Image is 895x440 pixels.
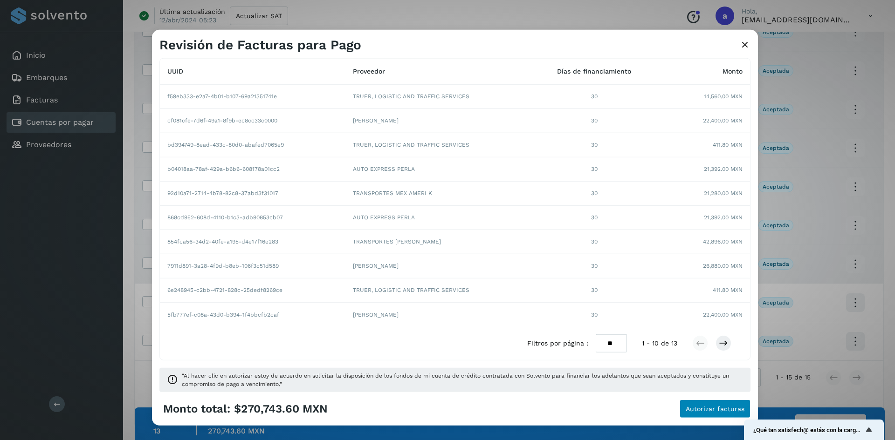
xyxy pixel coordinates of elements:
[345,254,531,278] td: [PERSON_NAME]
[680,399,750,418] button: Autorizar facturas
[160,254,345,278] td: 7911d891-3a28-4f9d-b8eb-106f3c51d589
[704,92,743,101] span: 14,560.00 MXN
[160,85,345,109] td: f59eb333-e2a7-4b01-b107-69a21351741e
[704,189,743,197] span: 21,280.00 MXN
[345,278,531,303] td: TRUER, LOGISTIC AND TRAFFIC SERVICES
[753,424,874,435] button: Mostrar encuesta - ¿Qué tan satisfech@ estás con la carga de tus facturas?
[345,206,531,230] td: AUTO EXPRESS PERLA
[557,68,631,75] span: Días de financiamiento
[160,133,345,157] td: bd394749-8ead-433c-80d0-abafed7065e9
[704,165,743,173] span: 21,392.00 MXN
[531,278,657,303] td: 30
[703,237,743,246] span: 42,896.00 MXN
[527,338,588,348] span: Filtros por página :
[167,68,183,75] span: UUID
[160,206,345,230] td: 868cd952-608d-4110-b1c3-adb90853cb07
[531,133,657,157] td: 30
[345,182,531,206] td: TRANSPORTES MEX AMERI K
[531,85,657,109] td: 30
[713,286,743,294] span: 411.80 MXN
[160,278,345,303] td: 6e248945-c2bb-4721-828c-25dedf8269ce
[182,372,743,388] span: "Al hacer clic en autorizar estoy de acuerdo en solicitar la disposición de los fondos de mi cuen...
[345,230,531,254] td: TRANSPORTES [PERSON_NAME]
[159,37,361,53] h3: Revisión de Facturas para Pago
[163,402,230,415] span: Monto total:
[160,303,345,327] td: 5fb777ef-c08a-43d0-b394-1f4bbcfb2caf
[345,303,531,327] td: [PERSON_NAME]
[160,182,345,206] td: 92d10a71-2714-4b78-82c8-37abd3f31017
[160,157,345,182] td: b04018aa-78af-429a-b6b6-608178a01cc2
[160,109,345,133] td: cf081cfe-7d6f-49a1-8f9b-ec8cc33c0000
[531,206,657,230] td: 30
[703,116,743,125] span: 22,400.00 MXN
[723,68,743,75] span: Monto
[345,157,531,182] td: AUTO EXPRESS PERLA
[531,254,657,278] td: 30
[686,406,744,412] span: Autorizar facturas
[704,213,743,222] span: 21,392.00 MXN
[531,109,657,133] td: 30
[531,182,657,206] td: 30
[642,338,677,348] span: 1 - 10 de 13
[703,311,743,319] span: 22,400.00 MXN
[345,85,531,109] td: TRUER, LOGISTIC AND TRAFFIC SERVICES
[353,68,385,75] span: Proveedor
[713,141,743,149] span: 411.80 MXN
[703,262,743,270] span: 26,880.00 MXN
[531,157,657,182] td: 30
[160,230,345,254] td: 854fca56-34d2-40fe-a195-d4e17f16e283
[753,426,863,433] span: ¿Qué tan satisfech@ estás con la carga de tus facturas?
[531,303,657,327] td: 30
[531,230,657,254] td: 30
[345,133,531,157] td: TRUER, LOGISTIC AND TRAFFIC SERVICES
[234,402,328,415] span: $270,743.60 MXN
[345,109,531,133] td: [PERSON_NAME]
